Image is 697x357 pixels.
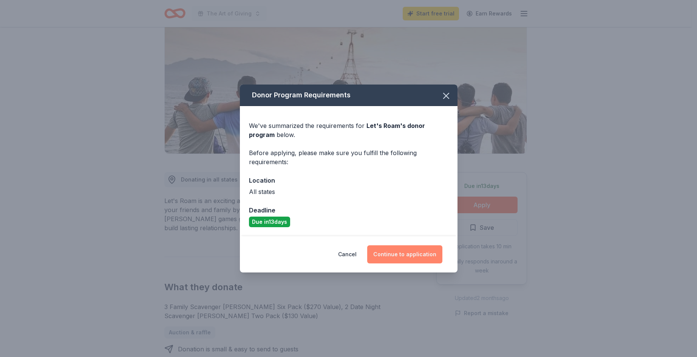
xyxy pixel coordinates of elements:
div: Before applying, please make sure you fulfill the following requirements: [249,148,448,166]
div: All states [249,187,448,196]
div: Deadline [249,205,448,215]
div: Donor Program Requirements [240,85,457,106]
div: We've summarized the requirements for below. [249,121,448,139]
button: Cancel [338,245,357,263]
div: Location [249,175,448,185]
div: Due in 13 days [249,217,290,227]
button: Continue to application [367,245,442,263]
